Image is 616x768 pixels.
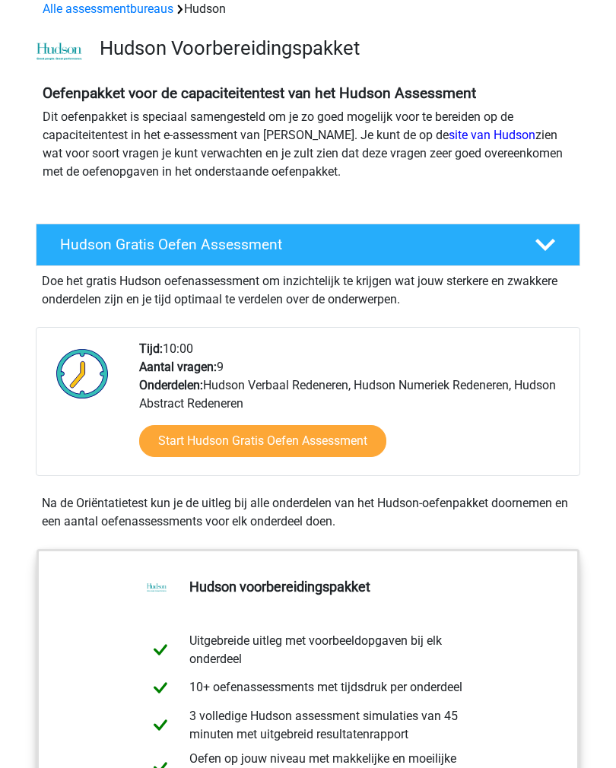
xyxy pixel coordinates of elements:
[139,360,217,374] b: Aantal vragen:
[43,2,173,16] a: Alle assessmentbureaus
[139,425,386,457] a: Start Hudson Gratis Oefen Assessment
[139,378,203,392] b: Onderdelen:
[49,340,116,407] img: Klok
[36,266,580,309] div: Doe het gratis Hudson oefenassessment om inzichtelijk te krijgen wat jouw sterkere en zwakkere on...
[60,236,513,253] h4: Hudson Gratis Oefen Assessment
[36,494,580,531] div: Na de Oriëntatietest kun je de uitleg bij alle onderdelen van het Hudson-oefenpakket doornemen en...
[139,341,163,356] b: Tijd:
[128,340,579,475] div: 10:00 9 Hudson Verbaal Redeneren, Hudson Numeriek Redeneren, Hudson Abstract Redeneren
[43,84,476,102] b: Oefenpakket voor de capaciteitentest van het Hudson Assessment
[100,36,569,60] h3: Hudson Voorbereidingspakket
[30,224,586,266] a: Hudson Gratis Oefen Assessment
[449,128,535,142] a: site van Hudson
[37,43,82,60] img: cefd0e47479f4eb8e8c001c0d358d5812e054fa8.png
[43,108,573,181] p: Dit oefenpakket is speciaal samengesteld om je zo goed mogelijk voor te bereiden op de capaciteit...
